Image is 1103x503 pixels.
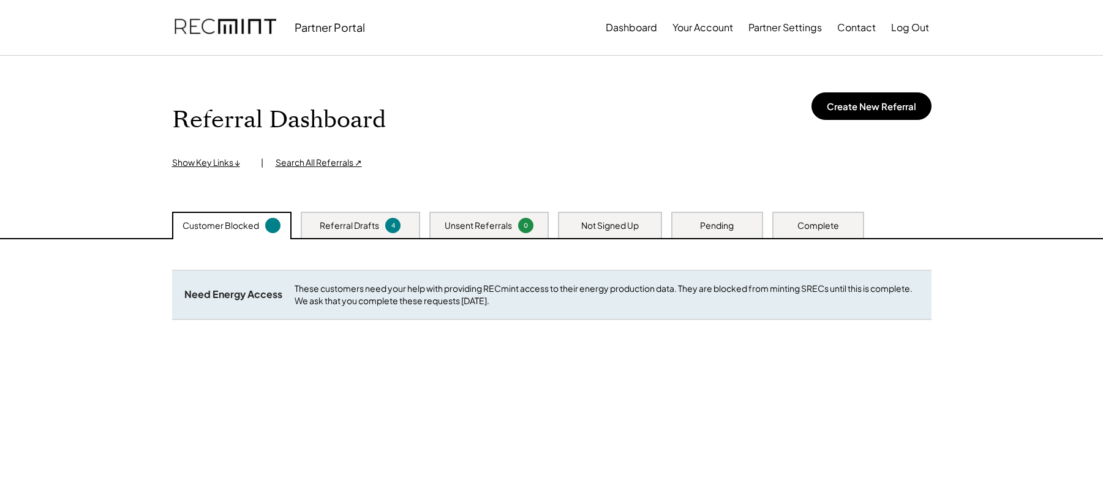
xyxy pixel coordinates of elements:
[606,15,657,40] button: Dashboard
[172,106,386,135] h1: Referral Dashboard
[797,220,839,232] div: Complete
[295,20,365,34] div: Partner Portal
[429,86,496,154] img: yH5BAEAAAAALAAAAAABAAEAAAIBRAA7
[581,220,639,232] div: Not Signed Up
[320,220,379,232] div: Referral Drafts
[276,157,362,169] div: Search All Referrals ↗
[700,220,734,232] div: Pending
[172,157,249,169] div: Show Key Links ↓
[748,15,822,40] button: Partner Settings
[672,15,733,40] button: Your Account
[445,220,512,232] div: Unsent Referrals
[811,92,932,120] button: Create New Referral
[520,221,532,230] div: 0
[261,157,263,169] div: |
[387,221,399,230] div: 4
[184,288,282,301] div: Need Energy Access
[295,283,919,307] div: These customers need your help with providing RECmint access to their energy production data. The...
[183,220,259,232] div: Customer Blocked
[175,7,276,48] img: recmint-logotype%403x.png
[891,15,929,40] button: Log Out
[837,15,876,40] button: Contact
